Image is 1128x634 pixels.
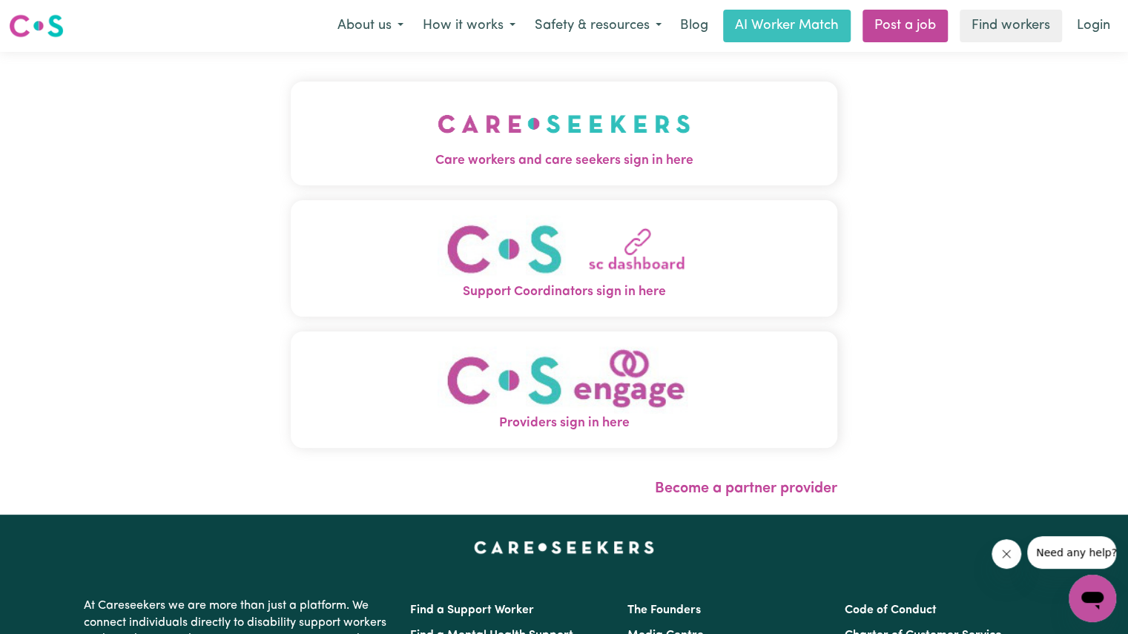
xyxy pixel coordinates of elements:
a: Blog [671,10,717,42]
a: The Founders [627,604,701,616]
a: Find workers [960,10,1062,42]
a: AI Worker Match [723,10,851,42]
span: Support Coordinators sign in here [291,283,837,302]
a: Find a Support Worker [410,604,534,616]
button: Support Coordinators sign in here [291,200,837,317]
span: Care workers and care seekers sign in here [291,151,837,171]
button: How it works [413,10,525,42]
iframe: Close message [992,539,1021,569]
button: Safety & resources [525,10,671,42]
a: Careseekers logo [9,9,64,43]
button: About us [328,10,413,42]
a: Code of Conduct [845,604,937,616]
a: Careseekers home page [474,541,654,553]
iframe: Message from company [1027,536,1116,569]
img: Careseekers logo [9,13,64,39]
iframe: Button to launch messaging window [1069,575,1116,622]
button: Providers sign in here [291,331,837,448]
a: Post a job [863,10,948,42]
a: Become a partner provider [655,481,837,496]
span: Need any help? [9,10,90,22]
a: Login [1068,10,1119,42]
button: Care workers and care seekers sign in here [291,82,837,185]
span: Providers sign in here [291,414,837,433]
